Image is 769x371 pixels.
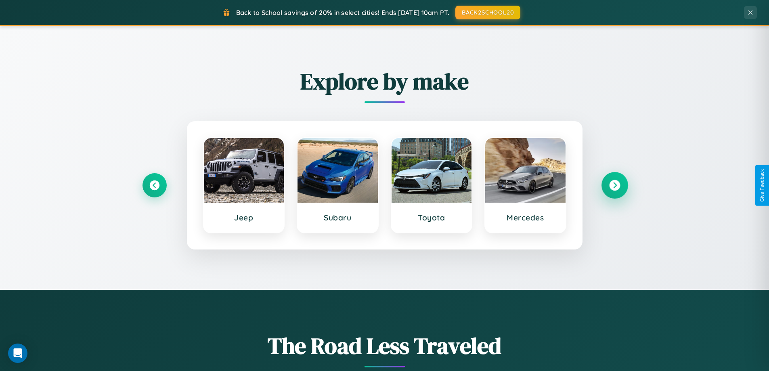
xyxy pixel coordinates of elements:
[400,213,464,222] h3: Toyota
[8,344,27,363] div: Open Intercom Messenger
[455,6,520,19] button: BACK2SCHOOL20
[142,66,627,97] h2: Explore by make
[759,169,765,202] div: Give Feedback
[236,8,449,17] span: Back to School savings of 20% in select cities! Ends [DATE] 10am PT.
[306,213,370,222] h3: Subaru
[212,213,276,222] h3: Jeep
[493,213,557,222] h3: Mercedes
[142,330,627,361] h1: The Road Less Traveled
